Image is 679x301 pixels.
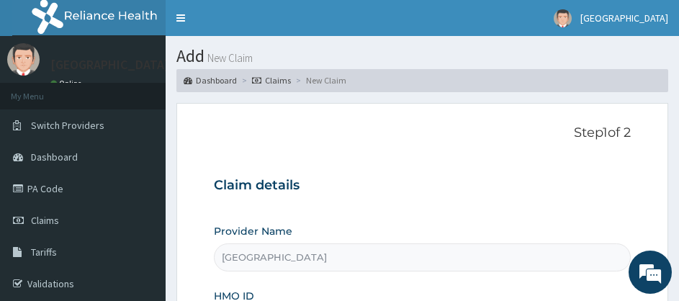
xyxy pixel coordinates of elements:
li: New Claim [292,74,346,86]
label: Provider Name [214,224,292,238]
a: Online [50,78,85,89]
a: Claims [252,74,291,86]
h1: Add [176,47,668,66]
h3: Claim details [214,178,631,194]
span: Claims [31,214,59,227]
span: Switch Providers [31,119,104,132]
small: New Claim [204,53,253,63]
span: Dashboard [31,150,78,163]
p: [GEOGRAPHIC_DATA] [50,58,169,71]
a: Dashboard [184,74,237,86]
img: User Image [554,9,572,27]
span: Tariffs [31,246,57,259]
img: User Image [7,43,40,76]
span: [GEOGRAPHIC_DATA] [580,12,668,24]
p: Step 1 of 2 [214,125,631,141]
